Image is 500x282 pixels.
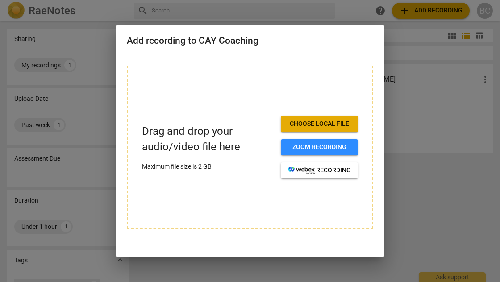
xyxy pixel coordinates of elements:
span: Zoom recording [288,143,351,152]
span: recording [288,166,351,175]
p: Maximum file size is 2 GB [142,162,274,171]
button: Zoom recording [281,139,358,155]
button: Choose local file [281,116,358,132]
button: recording [281,162,358,178]
span: Choose local file [288,120,351,129]
p: Drag and drop your audio/video file here [142,124,274,155]
h2: Add recording to CAY Coaching [127,35,373,46]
